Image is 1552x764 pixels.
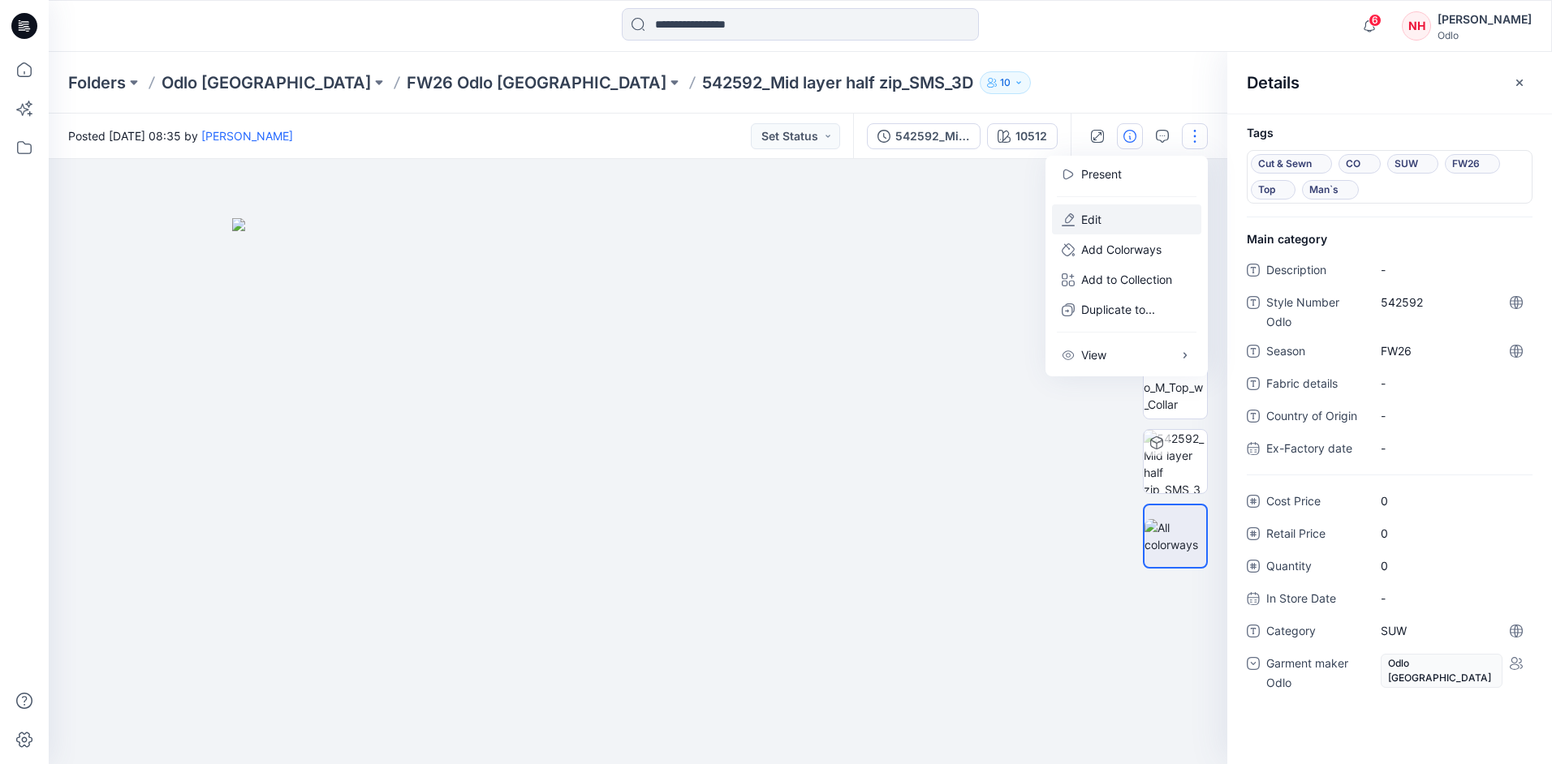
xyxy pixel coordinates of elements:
[1081,211,1101,228] a: Edit
[1369,14,1382,27] span: 6
[1381,375,1522,392] span: -
[1381,590,1522,607] span: -
[1266,439,1364,461] span: Ex-Factory date
[1266,556,1364,579] span: Quantity
[232,218,1044,764] img: eyJhbGciOiJIUzI1NiIsImtpZCI6IjAiLCJzbHQiOiJzZXMiLCJ0eXAiOiJKV1QifQ.eyJkYXRhIjp7InR5cGUiOiJzdG9yYW...
[702,71,973,94] p: 542592_Mid layer half zip_SMS_3D
[1381,525,1522,542] span: 0
[1266,654,1364,693] span: Garment maker Odlo
[1346,154,1373,174] span: CO
[1144,362,1207,413] img: VQS_Odlo_M_Top_w_Collar
[1081,301,1155,318] p: Duplicate to...
[407,71,666,94] a: FW26 Odlo [GEOGRAPHIC_DATA]
[1438,10,1532,29] div: [PERSON_NAME]
[162,71,371,94] a: Odlo [GEOGRAPHIC_DATA]
[895,127,970,145] div: 542592_Mid layer half zip_SMS_3D
[1381,342,1522,359] span: FW26
[1266,406,1364,429] span: Country of Origin
[1227,127,1552,140] h4: Tags
[1395,154,1431,174] span: SUW
[1402,11,1431,41] div: NH
[1247,230,1327,247] span: Main category
[1081,241,1162,258] p: Add Colorways
[1438,29,1532,41] div: Odlo
[1266,260,1364,283] span: Description
[1381,492,1522,509] span: 0
[867,123,981,149] button: 542592_Mid layer half zip_SMS_3D
[201,129,293,143] a: [PERSON_NAME]
[1381,557,1522,574] span: 0
[1000,74,1011,92] p: 10
[987,123,1058,149] button: 10512
[1381,294,1522,311] span: 542592
[1081,165,1122,182] a: Present
[1015,127,1047,145] div: 10512
[1081,346,1106,363] p: View
[1266,491,1364,514] span: Cost Price
[1381,261,1522,278] span: -
[1266,589,1364,612] span: In Store Date
[1258,154,1325,174] span: Cut & Sewn
[1309,180,1352,200] span: Man`s
[1381,407,1522,424] span: -
[1266,374,1364,397] span: Fabric details
[1381,654,1502,688] span: Odlo [GEOGRAPHIC_DATA]
[1381,440,1522,457] span: -
[68,71,126,94] a: Folders
[1145,519,1206,553] img: All colorways
[1258,180,1288,200] span: Top
[1266,524,1364,547] span: Retail Price
[1452,154,1493,174] span: FW26
[1266,293,1364,332] span: Style Number Odlo
[1081,271,1172,288] p: Add to Collection
[1266,621,1364,644] span: Category
[1144,430,1207,493] img: 542592_Mid layer half zip_SMS_3D 10512
[1117,123,1143,149] button: Details
[1381,622,1522,639] span: SUW
[1247,73,1300,92] h2: Details
[980,71,1031,94] button: 10
[68,127,293,144] span: Posted [DATE] 08:35 by
[1266,341,1364,364] span: Season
